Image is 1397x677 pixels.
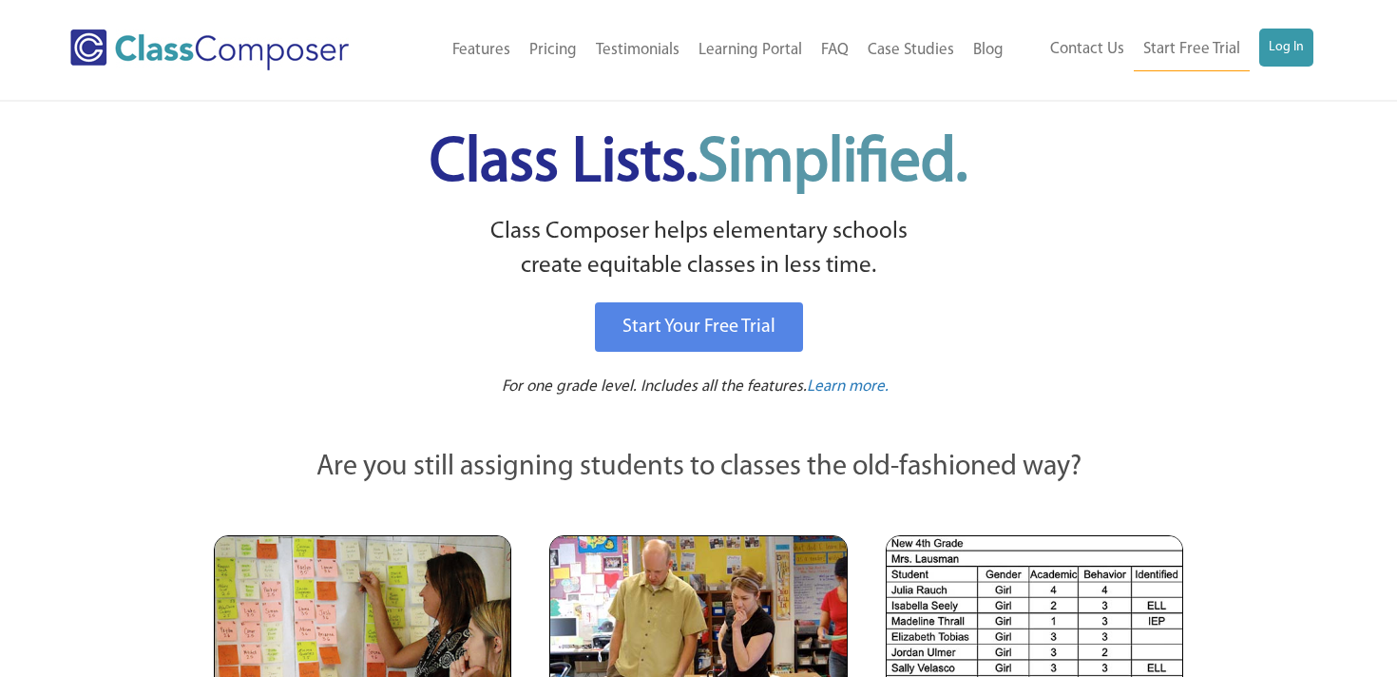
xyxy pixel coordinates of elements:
a: Learn more. [807,376,889,399]
p: Are you still assigning students to classes the old-fashioned way? [214,447,1183,489]
a: Start Your Free Trial [595,302,803,352]
a: Start Free Trial [1134,29,1250,71]
a: Log In [1259,29,1313,67]
span: Learn more. [807,378,889,395]
span: Class Lists. [430,133,967,195]
nav: Header Menu [1013,29,1313,71]
span: For one grade level. Includes all the features. [502,378,807,395]
img: Class Composer [70,29,349,70]
a: Contact Us [1041,29,1134,70]
a: Learning Portal [689,29,812,71]
p: Class Composer helps elementary schools create equitable classes in less time. [211,215,1186,284]
a: Features [443,29,520,71]
span: Start Your Free Trial [622,318,775,337]
a: FAQ [812,29,858,71]
span: Simplified. [698,133,967,195]
a: Testimonials [586,29,689,71]
nav: Header Menu [398,29,1013,71]
a: Pricing [520,29,586,71]
a: Case Studies [858,29,964,71]
a: Blog [964,29,1013,71]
